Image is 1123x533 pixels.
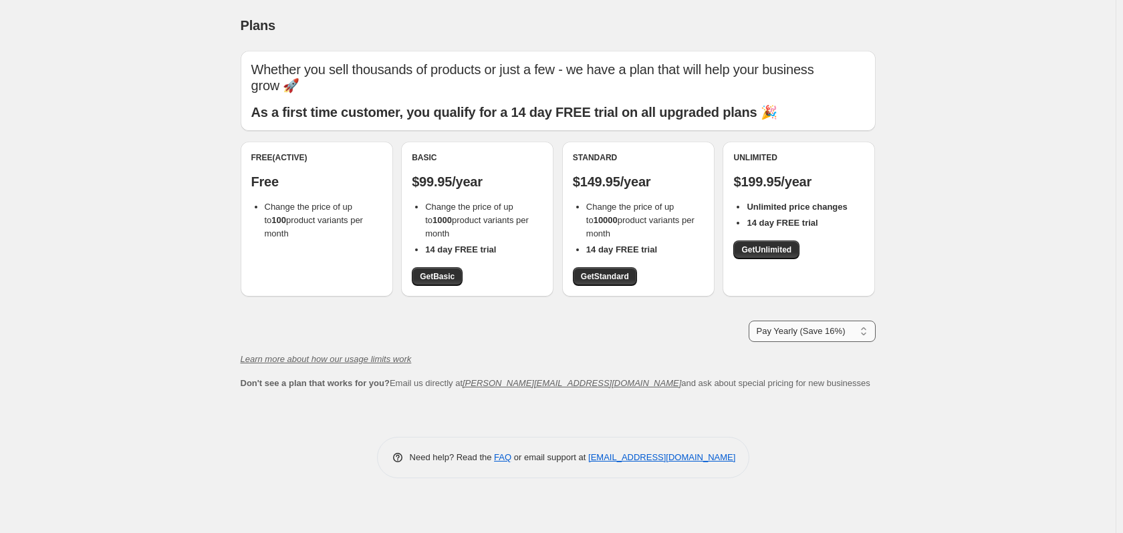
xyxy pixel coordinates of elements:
span: Email us directly at and ask about special pricing for new businesses [241,378,870,388]
a: FAQ [494,452,511,462]
a: [PERSON_NAME][EMAIL_ADDRESS][DOMAIN_NAME] [463,378,681,388]
b: 1000 [432,215,452,225]
b: 100 [271,215,286,225]
span: Get Unlimited [741,244,791,255]
div: Basic [412,152,543,163]
a: Learn more about how our usage limits work [241,354,412,364]
b: 10000 [594,215,618,225]
a: GetUnlimited [733,240,799,259]
span: or email support at [511,452,588,462]
a: [EMAIL_ADDRESS][DOMAIN_NAME] [588,452,735,462]
div: Unlimited [733,152,864,163]
p: $99.95/year [412,174,543,190]
span: Plans [241,18,275,33]
span: Need help? Read the [410,452,495,462]
a: GetBasic [412,267,463,286]
span: Change the price of up to product variants per month [265,202,363,238]
div: Free (Active) [251,152,382,163]
div: Standard [573,152,704,163]
span: Get Basic [420,271,455,282]
span: Change the price of up to product variants per month [425,202,529,238]
p: Whether you sell thousands of products or just a few - we have a plan that will help your busines... [251,61,865,94]
span: Get Standard [581,271,629,282]
b: As a first time customer, you qualify for a 14 day FREE trial on all upgraded plans 🎉 [251,105,777,120]
b: Unlimited price changes [747,202,847,212]
p: $149.95/year [573,174,704,190]
b: Don't see a plan that works for you? [241,378,390,388]
a: GetStandard [573,267,637,286]
span: Change the price of up to product variants per month [586,202,695,238]
b: 14 day FREE trial [425,244,496,254]
b: 14 day FREE trial [586,244,657,254]
p: $199.95/year [733,174,864,190]
b: 14 day FREE trial [747,218,818,228]
p: Free [251,174,382,190]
